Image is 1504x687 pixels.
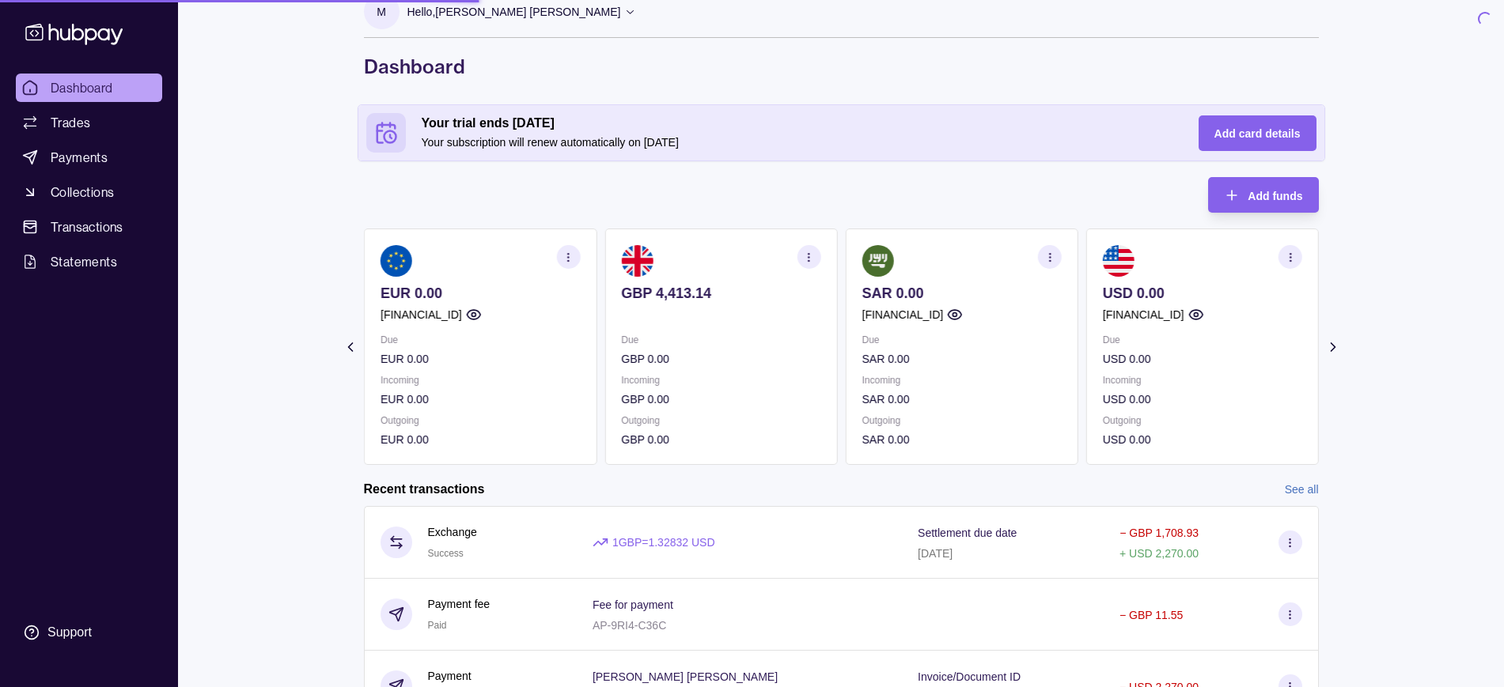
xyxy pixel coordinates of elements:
[51,148,108,167] span: Payments
[593,619,666,632] p: AP-9RI4-C36C
[1102,350,1301,368] p: USD 0.00
[1102,391,1301,408] p: USD 0.00
[381,245,412,277] img: eu
[621,331,820,349] p: Due
[16,74,162,102] a: Dashboard
[862,391,1061,408] p: SAR 0.00
[1208,177,1318,213] button: Add funds
[862,245,893,277] img: sa
[407,3,621,21] p: Hello, [PERSON_NAME] [PERSON_NAME]
[428,620,447,631] span: Paid
[16,178,162,206] a: Collections
[1214,127,1301,140] span: Add card details
[862,285,1061,302] p: SAR 0.00
[918,547,953,560] p: [DATE]
[1102,372,1301,389] p: Incoming
[621,285,820,302] p: GBP 4,413.14
[364,54,1319,79] h1: Dashboard
[1199,115,1316,151] button: Add card details
[1119,547,1199,560] p: + USD 2,270.00
[862,431,1061,448] p: SAR 0.00
[1248,190,1302,202] span: Add funds
[16,143,162,172] a: Payments
[51,113,90,132] span: Trades
[918,670,1021,683] p: Invoice/Document ID
[428,667,472,685] p: Payment
[16,247,162,276] a: Statements
[593,598,673,611] p: Fee for payment
[621,245,653,277] img: gb
[1102,285,1301,302] p: USD 0.00
[1102,412,1301,429] p: Outgoing
[862,412,1061,429] p: Outgoing
[422,134,1167,151] p: Your subscription will renew automatically on [DATE]
[381,391,580,408] p: EUR 0.00
[47,624,92,641] div: Support
[621,372,820,389] p: Incoming
[862,306,943,323] p: [FINANCIAL_ID]
[428,595,491,613] p: Payment fee
[377,3,386,21] p: M
[862,372,1061,389] p: Incoming
[51,78,113,97] span: Dashboard
[621,350,820,368] p: GBP 0.00
[612,534,715,551] p: 1 GBP = 1.32832 USD
[1119,527,1199,539] p: − GBP 1,708.93
[1102,431,1301,448] p: USD 0.00
[16,108,162,137] a: Trades
[428,548,464,559] span: Success
[381,331,580,349] p: Due
[381,431,580,448] p: EUR 0.00
[51,252,117,271] span: Statements
[1102,306,1184,323] p: [FINANCIAL_ID]
[381,372,580,389] p: Incoming
[381,306,462,323] p: [FINANCIAL_ID]
[862,350,1061,368] p: SAR 0.00
[51,183,114,202] span: Collections
[621,412,820,429] p: Outgoing
[428,523,477,541] p: Exchange
[381,412,580,429] p: Outgoing
[16,213,162,241] a: Transactions
[1102,331,1301,349] p: Due
[1102,245,1134,277] img: us
[621,431,820,448] p: GBP 0.00
[51,217,123,236] span: Transactions
[422,115,1167,132] h2: Your trial ends [DATE]
[593,670,778,683] p: [PERSON_NAME] [PERSON_NAME]
[381,285,580,302] p: EUR 0.00
[16,616,162,649] a: Support
[918,527,1017,539] p: Settlement due date
[381,350,580,368] p: EUR 0.00
[862,331,1061,349] p: Due
[364,481,485,498] h2: Recent transactions
[1119,609,1183,621] p: − GBP 11.55
[1285,481,1319,498] a: See all
[621,391,820,408] p: GBP 0.00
